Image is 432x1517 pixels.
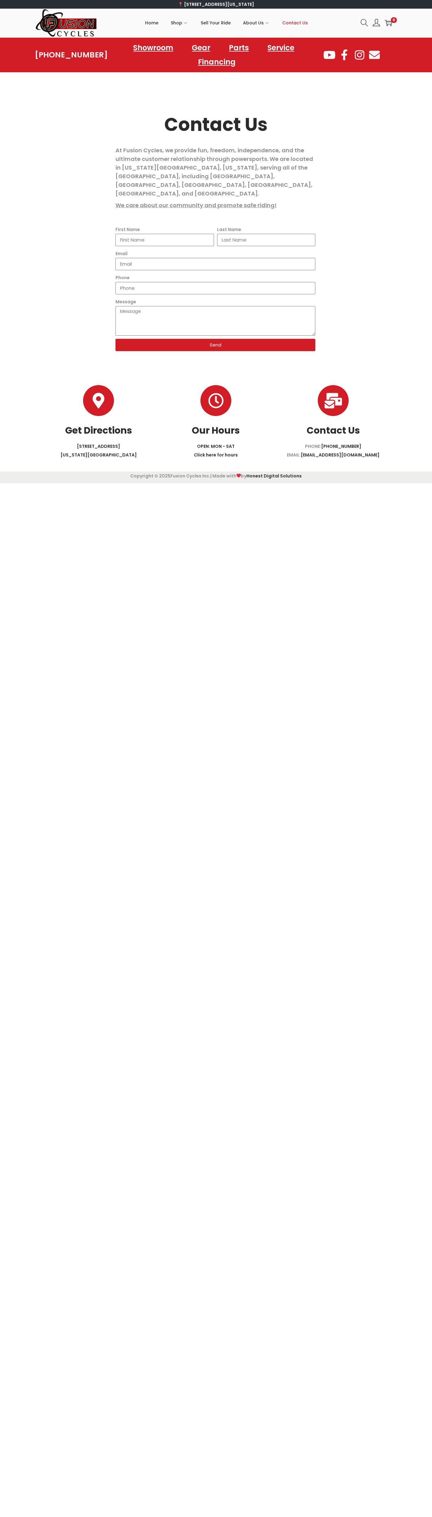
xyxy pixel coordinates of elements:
[115,282,316,294] input: Only numbers and phone characters (#, -, *, etc) are accepted.
[115,273,130,282] label: Phone
[171,9,188,37] a: Shop
[178,1,254,7] a: 📍 [STREET_ADDRESS][US_STATE]
[115,201,277,209] span: We care about our community and promote safe riding!
[115,225,140,234] label: First Name
[115,234,214,246] input: First Name
[217,225,241,234] label: Last Name
[171,15,182,31] span: Shop
[201,15,231,31] span: Sell Your Ride
[145,9,158,37] a: Home
[243,9,270,37] a: About Us
[115,249,128,258] label: Email
[108,41,322,69] nav: Menu
[127,41,179,55] a: Showroom
[200,385,231,416] a: Our Hours
[243,15,264,31] span: About Us
[61,443,137,458] a: [STREET_ADDRESS][US_STATE][GEOGRAPHIC_DATA]
[46,116,386,134] h2: Contact Us
[192,55,242,69] a: Financing
[217,234,316,246] input: Last Name
[115,146,316,198] p: At Fusion Cycles, we provide fun, freedom, independence, and the ultimate customer relationship t...
[115,297,136,306] label: Message
[318,385,349,416] a: Contact Us
[201,9,231,37] a: Sell Your Ride
[237,473,241,478] img: ❤
[35,51,108,59] a: [PHONE_NUMBER]
[282,9,308,37] a: Contact Us
[307,424,360,437] a: Contact Us
[65,424,132,437] a: Get Directions
[115,258,316,270] input: Email
[145,15,158,31] span: Home
[385,19,392,27] a: 0
[83,385,114,416] a: Get Directions
[36,9,97,37] img: Woostify retina logo
[275,442,392,459] p: PHONE: EMAIL:
[301,452,380,458] a: [EMAIL_ADDRESS][DOMAIN_NAME]
[170,473,210,479] span: Fusion Cycles Inc.
[115,339,316,351] button: Send
[246,473,302,479] a: Honest Digital Solutions
[261,41,300,55] a: Service
[194,443,238,458] a: OPEN: MON - SATClick here for hours
[321,443,361,449] a: [PHONE_NUMBER]
[97,9,356,37] nav: Primary navigation
[186,41,216,55] a: Gear
[210,342,221,347] span: Send
[282,15,308,31] span: Contact Us
[192,424,240,437] a: Our Hours
[223,41,255,55] a: Parts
